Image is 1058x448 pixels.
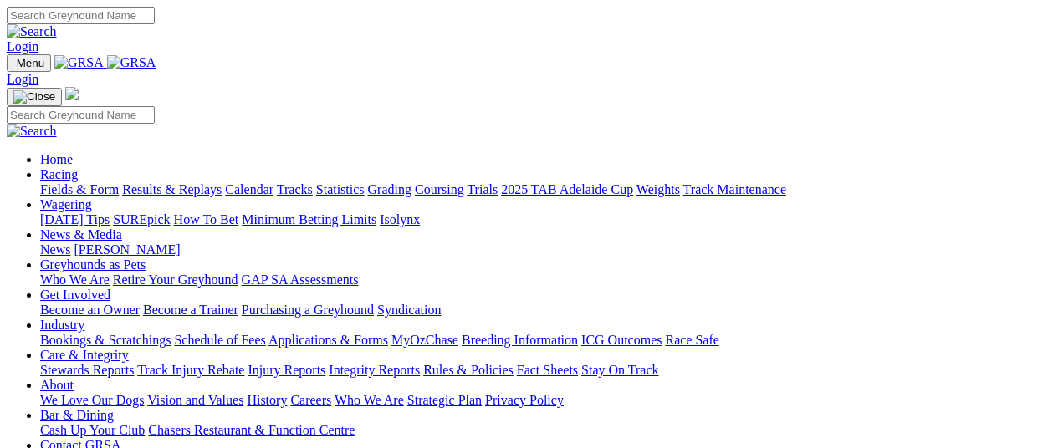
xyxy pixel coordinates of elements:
a: Become a Trainer [143,303,238,317]
a: Racing [40,167,78,181]
a: History [247,393,287,407]
div: About [40,393,1051,408]
a: Retire Your Greyhound [113,272,238,287]
a: [DATE] Tips [40,212,110,227]
div: Get Involved [40,303,1051,318]
a: 2025 TAB Adelaide Cup [501,182,633,196]
a: Careers [290,393,331,407]
a: Login [7,72,38,86]
a: News & Media [40,227,122,242]
a: Isolynx [380,212,420,227]
a: Who We Are [335,393,404,407]
a: Calendar [225,182,273,196]
a: Care & Integrity [40,348,129,362]
a: Weights [636,182,680,196]
div: Wagering [40,212,1051,227]
a: Coursing [415,182,464,196]
a: Applications & Forms [268,333,388,347]
img: Search [7,24,57,39]
a: Stay On Track [581,363,658,377]
div: Bar & Dining [40,423,1051,438]
a: Injury Reports [248,363,325,377]
a: Stewards Reports [40,363,134,377]
a: About [40,378,74,392]
a: GAP SA Assessments [242,272,359,287]
a: Login [7,39,38,53]
a: Home [40,152,73,166]
a: Rules & Policies [423,363,514,377]
span: Menu [17,57,44,69]
div: Greyhounds as Pets [40,272,1051,288]
div: Care & Integrity [40,363,1051,378]
img: GRSA [54,55,104,70]
a: [PERSON_NAME] [74,242,180,257]
a: Greyhounds as Pets [40,257,146,272]
a: Track Injury Rebate [137,363,244,377]
button: Toggle navigation [7,88,62,106]
input: Search [7,106,155,124]
a: Breeding Information [462,333,578,347]
div: Industry [40,333,1051,348]
div: Racing [40,182,1051,197]
a: Vision and Values [147,393,243,407]
img: Close [13,90,55,104]
a: Bookings & Scratchings [40,333,171,347]
a: Privacy Policy [485,393,564,407]
a: Tracks [277,182,313,196]
img: GRSA [107,55,156,70]
a: Purchasing a Greyhound [242,303,374,317]
a: Schedule of Fees [174,333,265,347]
div: News & Media [40,242,1051,257]
a: Results & Replays [122,182,222,196]
button: Toggle navigation [7,54,51,72]
a: Chasers Restaurant & Function Centre [148,423,355,437]
a: Track Maintenance [683,182,786,196]
a: Become an Owner [40,303,140,317]
a: We Love Our Dogs [40,393,144,407]
a: SUREpick [113,212,170,227]
a: Bar & Dining [40,408,114,422]
img: logo-grsa-white.png [65,87,79,100]
a: Fields & Form [40,182,119,196]
a: News [40,242,70,257]
a: Syndication [377,303,441,317]
a: Wagering [40,197,92,211]
a: Fact Sheets [517,363,578,377]
a: Integrity Reports [329,363,420,377]
a: Statistics [316,182,365,196]
a: ICG Outcomes [581,333,662,347]
a: Cash Up Your Club [40,423,145,437]
a: How To Bet [174,212,239,227]
a: Industry [40,318,84,332]
a: Strategic Plan [407,393,482,407]
a: Who We Are [40,272,110,287]
img: Search [7,124,57,139]
input: Search [7,7,155,24]
a: Grading [368,182,411,196]
a: Trials [467,182,498,196]
a: MyOzChase [391,333,458,347]
a: Race Safe [665,333,718,347]
a: Minimum Betting Limits [242,212,376,227]
a: Get Involved [40,288,110,302]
